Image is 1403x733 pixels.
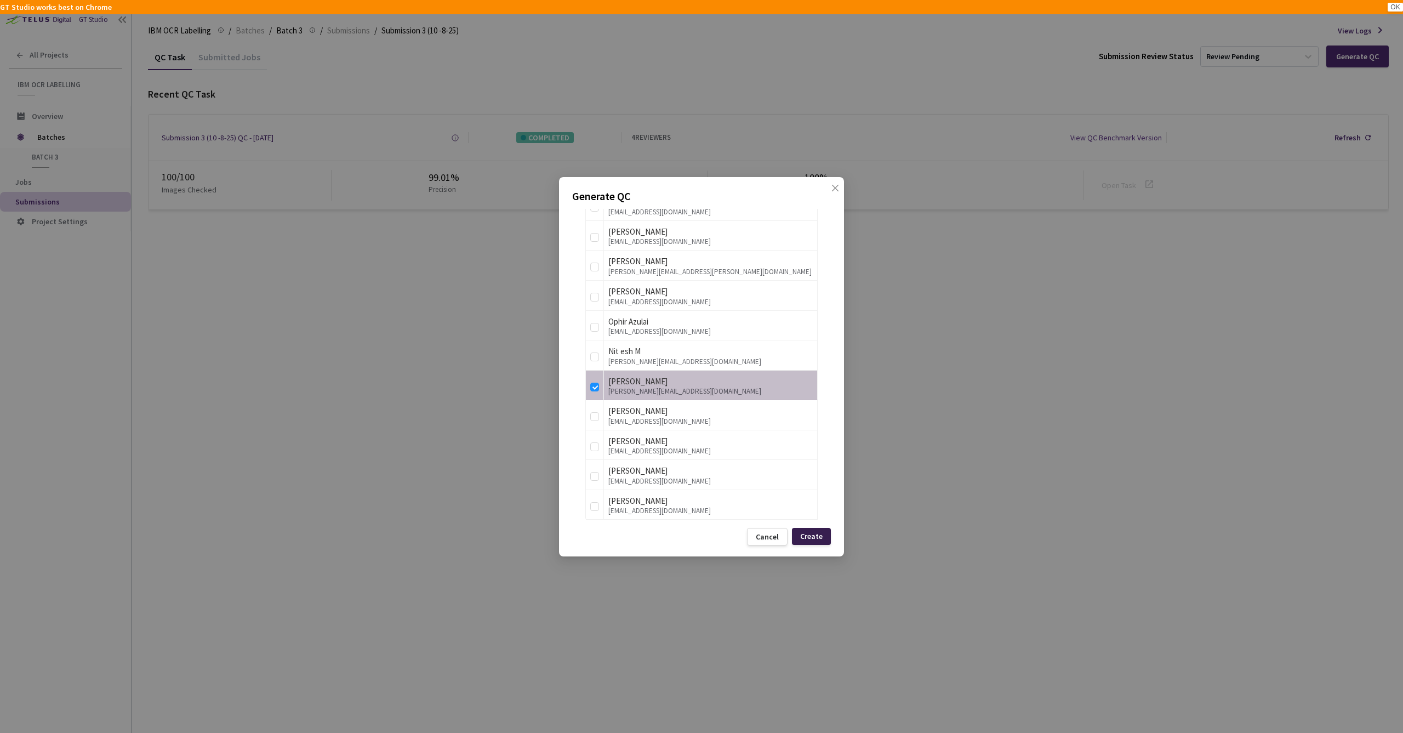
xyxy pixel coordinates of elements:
div: Ophir Azulai [608,315,813,328]
p: Generate QC [572,188,831,204]
div: Nit esh M [608,345,813,358]
div: [EMAIL_ADDRESS][DOMAIN_NAME] [608,478,813,485]
button: Close [820,184,837,201]
div: [EMAIL_ADDRESS][DOMAIN_NAME] [608,328,813,336]
div: [EMAIL_ADDRESS][DOMAIN_NAME] [608,507,813,515]
div: [EMAIL_ADDRESS][DOMAIN_NAME] [608,208,813,216]
div: [PERSON_NAME] [608,375,813,388]
div: [PERSON_NAME] [608,435,813,448]
div: Cancel [756,532,779,541]
div: [PERSON_NAME] [608,495,813,508]
div: [PERSON_NAME] [608,225,813,238]
button: OK [1388,3,1403,12]
div: Create [800,532,823,541]
div: [EMAIL_ADDRESS][DOMAIN_NAME] [608,418,813,425]
span: close [831,184,840,214]
div: [PERSON_NAME] [608,405,813,418]
div: [PERSON_NAME] [608,285,813,298]
div: [PERSON_NAME] [608,255,813,268]
div: [EMAIL_ADDRESS][DOMAIN_NAME] [608,447,813,455]
div: [PERSON_NAME][EMAIL_ADDRESS][DOMAIN_NAME] [608,358,813,366]
div: [EMAIL_ADDRESS][DOMAIN_NAME] [608,238,813,246]
div: [EMAIL_ADDRESS][DOMAIN_NAME] [608,298,813,306]
div: [PERSON_NAME] [608,464,813,478]
div: [PERSON_NAME][EMAIL_ADDRESS][DOMAIN_NAME] [608,388,813,395]
div: [PERSON_NAME][EMAIL_ADDRESS][PERSON_NAME][DOMAIN_NAME] [608,268,813,276]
